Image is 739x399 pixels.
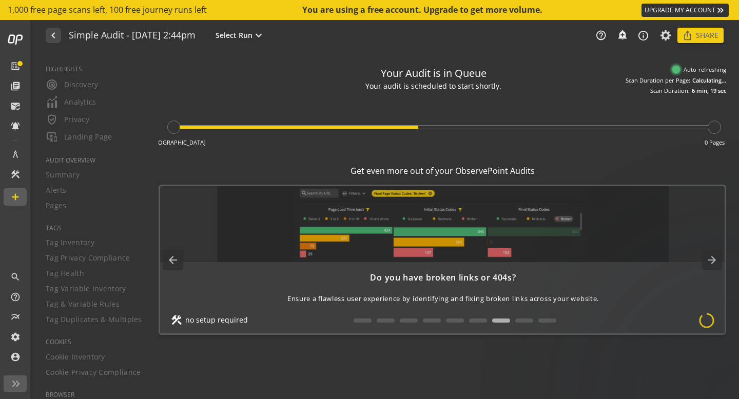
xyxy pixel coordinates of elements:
[69,30,196,41] h1: Simple Audit - 09 September 2025 | 2:44pm
[170,272,716,284] div: Do you have broken links or 404s?
[217,186,669,262] img: slide image
[626,76,690,85] div: Scan Duration per Page:
[287,294,599,304] span: Ensure a flawless user experience by identifying and fixing broken links across your website.
[715,5,726,15] mat-icon: keyboard_double_arrow_right
[252,29,265,42] mat-icon: expand_more
[10,169,21,179] mat-icon: construction
[705,138,725,147] div: 0 Pages
[617,29,627,39] mat-icon: add_alert
[702,250,722,270] mat-icon: arrow_forward
[47,29,58,42] mat-icon: navigate_before
[302,4,543,16] div: You are using a free account. Upgrade to get more volume.
[10,121,21,131] mat-icon: notifications_active
[163,250,183,270] mat-icon: arrow_back
[381,66,487,81] div: Your Audit is in Queue
[677,28,724,43] button: Share
[10,312,21,322] mat-icon: multiline_chart
[170,315,248,326] div: no setup required
[672,66,726,74] div: Auto-refreshing
[650,87,690,95] div: Scan Duration:
[216,30,252,41] span: Select Run
[10,292,21,302] mat-icon: help_outline
[692,87,726,95] div: 6 min, 19 sec
[10,352,21,362] mat-icon: account_circle
[10,192,21,202] mat-icon: add
[142,138,206,147] div: In [GEOGRAPHIC_DATA]
[595,30,607,41] mat-icon: help_outline
[692,76,726,85] div: Calculating...
[213,29,267,42] button: Select Run
[10,81,21,91] mat-icon: library_books
[10,101,21,111] mat-icon: mark_email_read
[10,272,21,282] mat-icon: search
[10,61,21,71] mat-icon: list_alt
[10,149,21,159] mat-icon: architecture
[641,4,729,17] a: UPGRADE MY ACCOUNT
[683,30,693,41] mat-icon: ios_share
[637,30,649,42] mat-icon: info_outline
[170,314,183,326] mat-icon: construction
[159,165,726,177] div: Get even more out of your ObservePoint Audits
[8,4,207,16] span: 1,000 free page scans left, 100 free journey runs left
[696,26,718,45] span: Share
[342,81,526,92] div: Your audit is scheduled to start shortly.
[10,332,21,342] mat-icon: settings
